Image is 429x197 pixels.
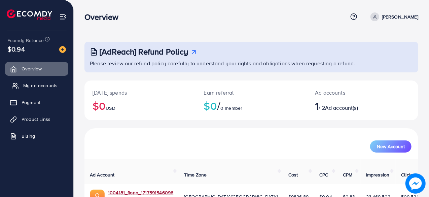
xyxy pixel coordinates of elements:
a: My ad accounts [5,79,68,92]
p: Earn referral [204,89,299,97]
img: image [59,46,66,53]
h2: $0 [204,99,299,112]
button: New Account [370,140,412,153]
span: Product Links [22,116,50,123]
span: CPC [319,171,328,178]
span: Ecomdy Balance [7,37,44,44]
span: Billing [22,133,35,139]
span: Time Zone [184,171,207,178]
a: Overview [5,62,68,75]
img: image [406,174,426,194]
span: CPM [343,171,352,178]
a: Product Links [5,112,68,126]
span: Overview [22,65,42,72]
span: Ad Account [90,171,115,178]
span: Clicks [401,171,414,178]
span: 1 [315,98,319,113]
span: $0.94 [7,44,25,54]
span: Ad account(s) [325,104,358,111]
span: My ad accounts [23,82,58,89]
h2: / 2 [315,99,382,112]
a: [PERSON_NAME] [368,12,418,21]
p: [PERSON_NAME] [382,13,418,21]
img: logo [7,9,52,20]
span: 0 member [220,105,242,111]
span: New Account [377,144,405,149]
span: Cost [288,171,298,178]
a: Payment [5,96,68,109]
h3: Overview [84,12,124,22]
h2: $0 [93,99,188,112]
p: Please review our refund policy carefully to understand your rights and obligations when requesti... [90,59,414,67]
span: USD [106,105,115,111]
p: Ad accounts [315,89,382,97]
span: Impression [366,171,390,178]
span: Payment [22,99,40,106]
span: / [217,98,220,113]
a: Billing [5,129,68,143]
img: menu [59,13,67,21]
p: [DATE] spends [93,89,188,97]
a: 1004181_fiona_1717591546096 [108,189,173,196]
h3: [AdReach] Refund Policy [100,47,188,57]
